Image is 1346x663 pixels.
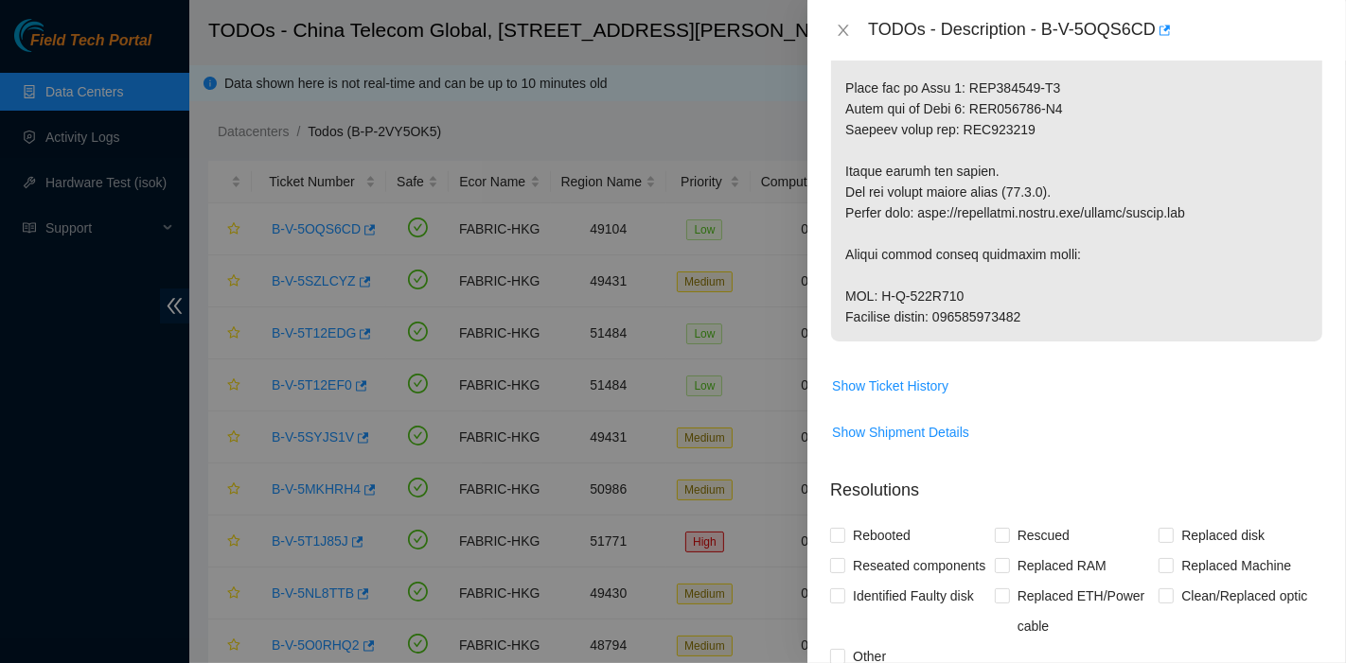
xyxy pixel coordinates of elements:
[1010,581,1160,641] span: Replaced ETH/Power cable
[1174,550,1299,581] span: Replaced Machine
[831,417,970,447] button: Show Shipment Details
[1174,581,1315,611] span: Clean/Replaced optic
[1174,520,1272,550] span: Replaced disk
[845,581,982,611] span: Identified Faulty disk
[868,15,1323,45] div: TODOs - Description - B-V-5OQS6CD
[830,22,857,40] button: Close
[830,462,1323,503] p: Resolutions
[831,371,949,401] button: Show Ticket History
[1010,550,1114,581] span: Replaced RAM
[1010,520,1077,550] span: Rescued
[845,520,918,550] span: Rebooted
[832,375,948,396] span: Show Ticket History
[845,550,993,581] span: Reseated components
[832,422,969,443] span: Show Shipment Details
[836,23,851,38] span: close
